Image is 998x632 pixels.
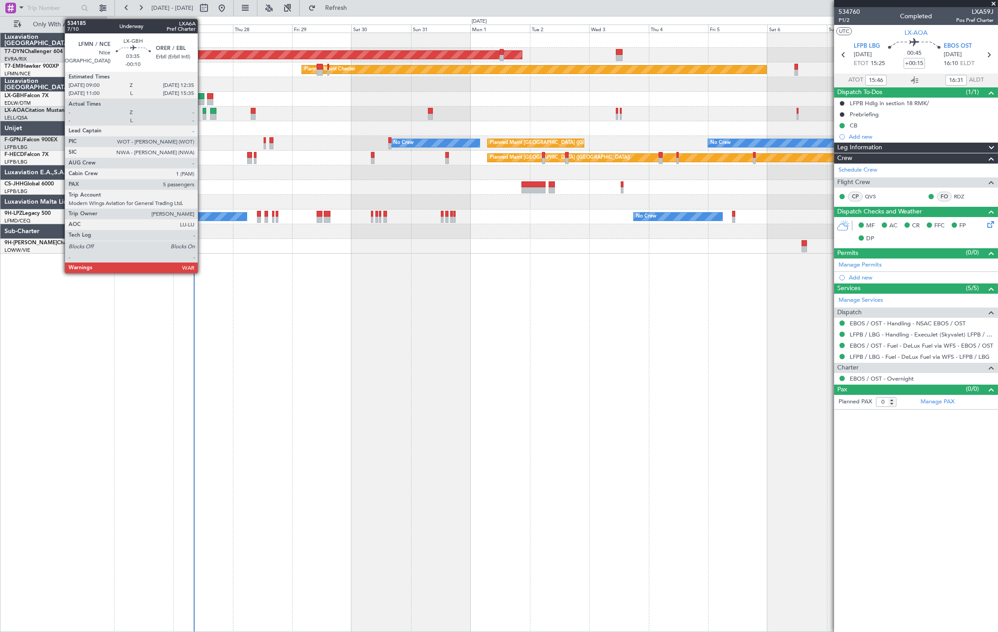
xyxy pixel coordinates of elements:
[959,222,966,230] span: FP
[4,56,27,62] a: EVRA/RIX
[4,49,63,54] a: T7-DYNChallenger 604
[57,107,156,120] div: No Crew Barcelona ([GEOGRAPHIC_DATA])
[966,283,979,293] span: (5/5)
[4,100,31,107] a: EDLW/DTM
[850,111,879,118] div: Prebriefing
[530,25,589,33] div: Tue 2
[233,25,292,33] div: Thu 28
[837,153,852,164] span: Crew
[4,108,25,113] span: LX-AOA
[23,21,94,28] span: Only With Activity
[966,384,979,394] span: (0/0)
[4,70,31,77] a: LFMN/NCE
[136,92,235,106] div: Planned Maint Nice ([GEOGRAPHIC_DATA])
[944,59,958,68] span: 16:10
[850,122,857,129] div: CB
[4,211,51,216] a: 9H-LPZLegacy 500
[114,25,173,33] div: Tue 26
[937,192,952,201] div: FO
[173,25,232,33] div: Wed 27
[4,115,28,121] a: LELL/QSA
[969,76,984,85] span: ALDT
[292,25,351,33] div: Fri 29
[4,247,30,254] a: LOWW/VIE
[850,99,929,107] div: LFPB Hdlg in section 18 RMK/
[921,398,954,406] a: Manage PAX
[304,63,355,76] div: Planned Maint Chester
[767,25,827,33] div: Sat 6
[4,188,28,195] a: LFPB/LBG
[4,152,49,157] a: F-HECDFalcon 7X
[839,16,860,24] span: P1/2
[304,1,358,15] button: Refresh
[900,12,932,21] div: Completed
[4,93,24,98] span: LX-GBH
[944,42,972,51] span: EBOS OST
[649,25,708,33] div: Thu 4
[848,76,863,85] span: ATOT
[4,218,30,224] a: LFMD/CEQ
[4,108,68,113] a: LX-AOACitation Mustang
[839,166,877,175] a: Schedule Crew
[4,137,57,143] a: F-GPNJFalcon 900EX
[854,42,880,51] span: LFPB LBG
[4,93,49,98] a: LX-GBHFalcon 7X
[849,133,994,140] div: Add new
[854,50,872,59] span: [DATE]
[839,296,883,305] a: Manage Services
[854,59,868,68] span: ETOT
[865,75,887,86] input: --:--
[904,28,928,37] span: LX-AOA
[839,261,882,270] a: Manage Permits
[837,363,859,373] span: Charter
[956,16,994,24] span: Pos Pref Charter
[4,159,28,165] a: LFPB/LBG
[161,210,181,223] div: No Crew
[4,49,24,54] span: T7-DYN
[837,308,862,318] span: Dispatch
[4,181,54,187] a: CS-JHHGlobal 6000
[837,207,922,217] span: Dispatch Checks and Weather
[837,87,882,98] span: Dispatch To-Dos
[472,18,487,25] div: [DATE]
[839,7,860,16] span: 534760
[865,193,885,201] a: QVS
[945,75,967,86] input: --:--
[708,25,767,33] div: Fri 5
[966,248,979,257] span: (0/0)
[4,211,22,216] span: 9H-LPZ
[4,64,59,69] a: T7-EMIHawker 900XP
[636,210,656,223] div: No Crew
[907,49,921,58] span: 00:45
[589,25,648,33] div: Wed 3
[944,50,962,59] span: [DATE]
[889,222,897,230] span: AC
[954,193,974,201] a: RDZ
[108,18,123,25] div: [DATE]
[850,320,965,327] a: EBOS / OST - Handling - NSAC EBOS / OST
[850,353,990,361] a: LFPB / LBG - Fuel - DeLux Fuel via WFS - LFPB / LBG
[871,59,885,68] span: 15:25
[4,240,95,246] a: 9H-[PERSON_NAME]Challenger 850
[850,375,914,382] a: EBOS / OST - Overnight
[837,283,860,294] span: Services
[827,25,886,33] div: Sun 7
[4,64,22,69] span: T7-EMI
[839,398,872,406] label: Planned PAX
[960,59,974,68] span: ELDT
[710,136,731,150] div: No Crew
[866,234,874,243] span: DP
[4,240,57,246] span: 9H-[PERSON_NAME]
[837,143,882,153] span: Leg Information
[836,27,852,35] button: UTC
[318,5,355,11] span: Refresh
[4,144,28,151] a: LFPB/LBG
[27,1,78,15] input: Trip Number
[837,248,858,259] span: Permits
[4,137,24,143] span: F-GPNJ
[966,87,979,97] span: (1/1)
[10,17,97,32] button: Only With Activity
[850,331,994,338] a: LFPB / LBG - Handling - ExecuJet (Skyvalet) LFPB / LBG
[912,222,920,230] span: CR
[956,7,994,16] span: LXA59J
